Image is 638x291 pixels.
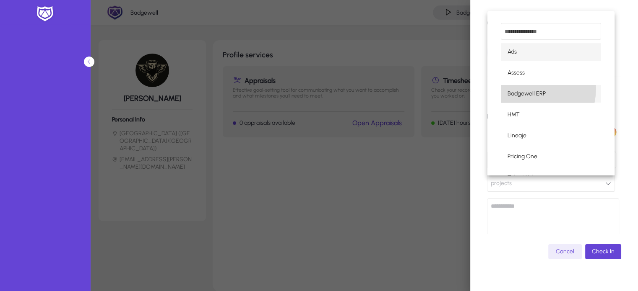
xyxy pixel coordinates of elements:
mat-option: Ads [501,43,601,61]
mat-option: Badgewell ERP [501,85,601,103]
mat-option: HMT [501,106,601,124]
mat-option: Talent Hub [501,169,601,186]
mat-option: Lineaje [501,127,601,144]
mat-option: Assess [501,64,601,82]
mat-option: Pricing One [501,148,601,165]
span: Talent Hub [508,173,536,183]
span: Ads [508,47,517,57]
span: Lineaje [508,131,526,141]
span: Badgewell ERP [508,89,546,99]
span: Assess [508,68,525,78]
input: dropdown search [501,23,601,40]
span: HMT [508,110,520,120]
span: Pricing One [508,152,537,162]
